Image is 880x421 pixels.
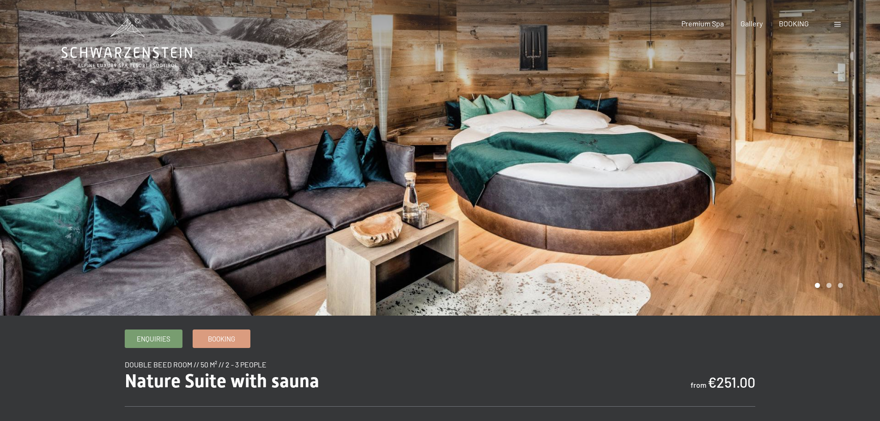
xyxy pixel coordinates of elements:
[193,330,250,348] a: Booking
[708,374,755,390] b: €251.00
[125,360,267,369] span: double beed room // 50 m² // 2 - 3 People
[681,19,724,28] a: Premium Spa
[691,380,706,389] span: from
[740,19,763,28] a: Gallery
[125,330,182,348] a: Enquiries
[137,334,170,344] span: Enquiries
[779,19,809,28] a: BOOKING
[208,334,235,344] span: Booking
[125,370,319,392] span: Nature Suite with sauna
